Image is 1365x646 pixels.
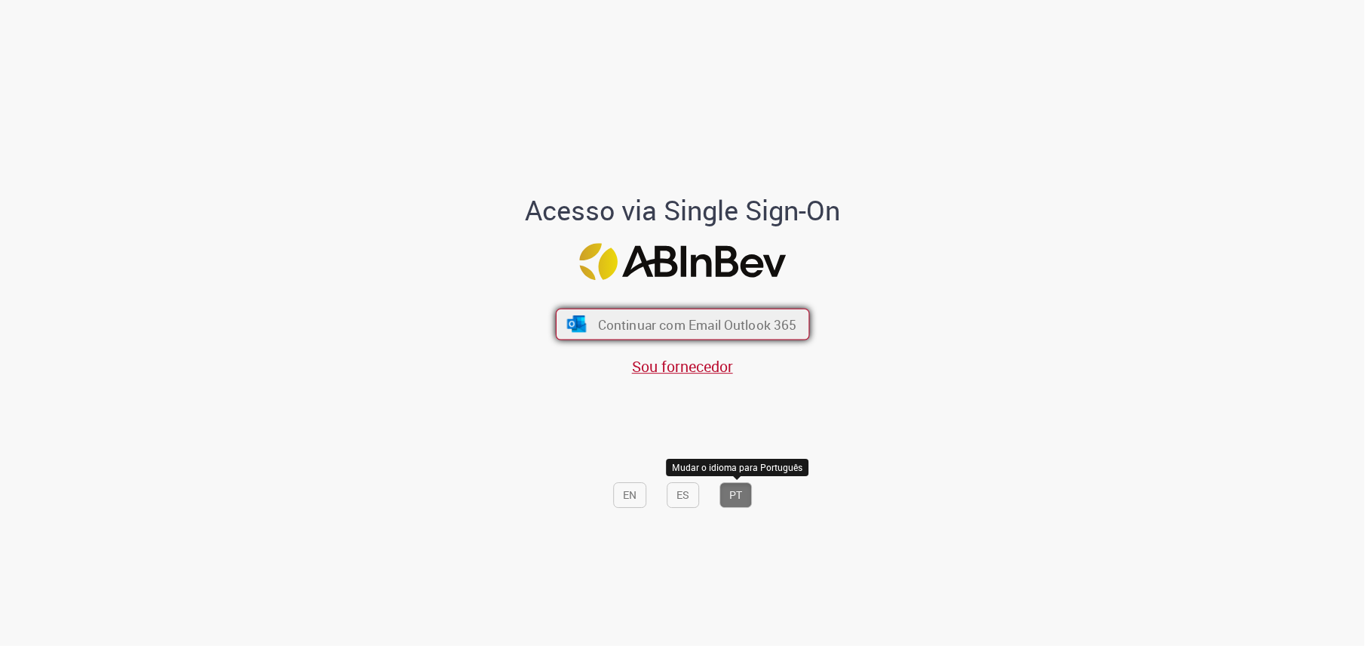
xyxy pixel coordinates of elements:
[566,316,587,333] img: ícone Azure/Microsoft 360
[579,244,786,281] img: Logo ABInBev
[719,482,752,508] button: PT
[667,482,699,508] button: ES
[474,195,892,226] h1: Acesso via Single Sign-On
[666,459,808,476] div: Mudar o idioma para Português
[556,309,810,340] button: ícone Azure/Microsoft 360 Continuar com Email Outlook 365
[597,316,796,334] span: Continuar com Email Outlook 365
[632,356,733,377] a: Sou fornecedor
[613,482,646,508] button: EN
